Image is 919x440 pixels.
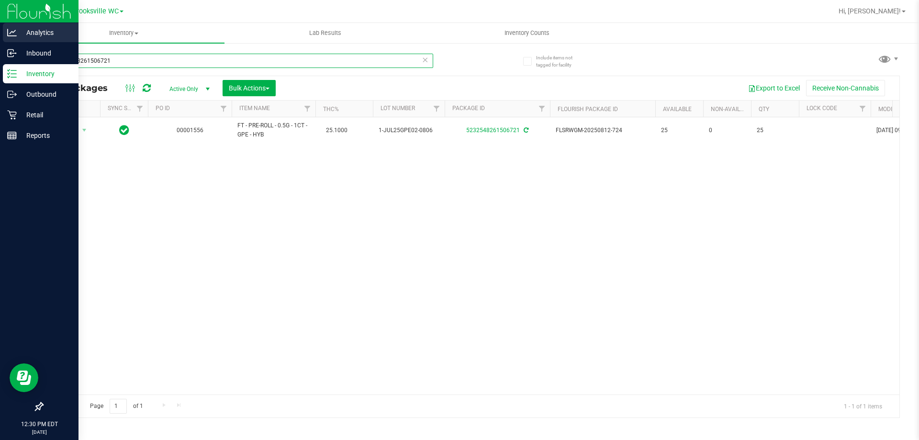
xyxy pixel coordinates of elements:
[224,23,426,43] a: Lab Results
[7,69,17,79] inline-svg: Inventory
[426,23,628,43] a: Inventory Counts
[177,127,203,134] a: 00001556
[742,80,806,96] button: Export to Excel
[82,399,151,414] span: Page of 1
[17,109,74,121] p: Retail
[7,90,17,99] inline-svg: Outbound
[7,110,17,120] inline-svg: Retail
[452,105,485,112] a: Package ID
[7,131,17,140] inline-svg: Reports
[110,399,127,414] input: 1
[536,54,584,68] span: Include items not tagged for facility
[855,101,871,117] a: Filter
[757,126,793,135] span: 25
[132,101,148,117] a: Filter
[119,124,129,137] span: In Sync
[839,7,901,15] span: Hi, [PERSON_NAME]!
[711,106,753,113] a: Non-Available
[558,106,618,113] a: Flourish Package ID
[422,54,428,66] span: Clear
[466,127,520,134] a: 5232548261506721
[806,80,885,96] button: Receive Non-Cannabis
[17,68,74,79] p: Inventory
[759,106,769,113] a: Qty
[661,126,697,135] span: 25
[323,106,339,113] a: THC%
[223,80,276,96] button: Bulk Actions
[17,130,74,141] p: Reports
[4,420,74,429] p: 12:30 PM EDT
[379,126,439,135] span: 1-JUL25GPE02-0806
[296,29,354,37] span: Lab Results
[239,105,270,112] a: Item Name
[17,89,74,100] p: Outbound
[23,29,224,37] span: Inventory
[7,28,17,37] inline-svg: Analytics
[216,101,232,117] a: Filter
[556,126,650,135] span: FLSRWGM-20250812-724
[10,363,38,392] iframe: Resource center
[836,399,890,413] span: 1 - 1 of 1 items
[807,105,837,112] a: Lock Code
[78,124,90,137] span: select
[381,105,415,112] a: Lot Number
[321,124,352,137] span: 25.1000
[17,27,74,38] p: Analytics
[4,429,74,436] p: [DATE]
[663,106,692,113] a: Available
[50,83,117,93] span: All Packages
[492,29,562,37] span: Inventory Counts
[42,54,433,68] input: Search Package ID, Item Name, SKU, Lot or Part Number...
[709,126,745,135] span: 0
[522,127,528,134] span: Sync from Compliance System
[229,84,269,92] span: Bulk Actions
[237,121,310,139] span: FT - PRE-ROLL - 0.5G - 1CT - GPE - HYB
[72,7,119,15] span: Brooksville WC
[23,23,224,43] a: Inventory
[429,101,445,117] a: Filter
[300,101,315,117] a: Filter
[534,101,550,117] a: Filter
[17,47,74,59] p: Inbound
[108,105,145,112] a: Sync Status
[7,48,17,58] inline-svg: Inbound
[156,105,170,112] a: PO ID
